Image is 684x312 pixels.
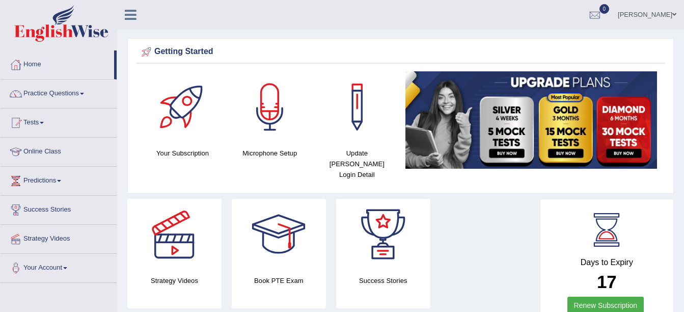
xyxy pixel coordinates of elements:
[1,138,117,163] a: Online Class
[232,275,326,286] h4: Book PTE Exam
[597,272,617,292] b: 17
[1,167,117,192] a: Predictions
[1,225,117,250] a: Strategy Videos
[336,275,430,286] h4: Success Stories
[1,196,117,221] a: Success Stories
[599,4,610,14] span: 0
[139,44,662,60] div: Getting Started
[552,258,662,267] h4: Days to Expiry
[127,275,222,286] h4: Strategy Videos
[1,80,117,105] a: Practice Questions
[1,109,117,134] a: Tests
[144,148,221,159] h4: Your Subscription
[231,148,308,159] h4: Microphone Setup
[1,50,114,76] a: Home
[405,71,657,169] img: small5.jpg
[1,254,117,279] a: Your Account
[318,148,395,180] h4: Update [PERSON_NAME] Login Detail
